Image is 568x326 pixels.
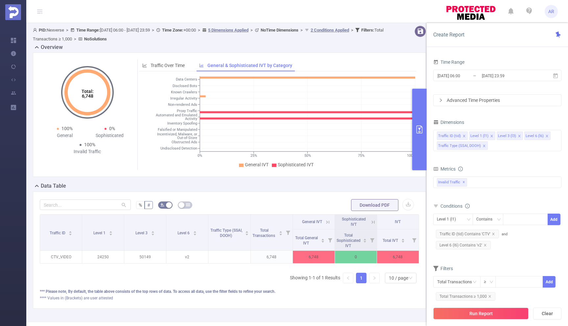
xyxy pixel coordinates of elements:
[156,113,197,118] tspan: Automated and Emulated
[489,280,493,285] i: icon: down
[172,140,197,145] tspan: Obstructed Ads
[433,266,453,271] span: Filters
[409,276,413,281] i: icon: down
[369,273,380,283] li: Next Page
[356,273,366,283] a: 1
[389,273,408,283] div: 10 / page
[484,276,491,287] div: ≥
[295,236,318,245] span: Total General IVT
[401,238,405,242] div: Sort
[545,134,549,138] i: icon: close
[170,96,198,101] tspan: Irregular Activity
[279,233,282,235] i: icon: caret-down
[321,240,324,242] i: icon: caret-down
[33,28,384,41] span: Nexverse [DATE] 06:00 - [DATE] 23:59 +00:00
[437,178,467,187] span: Invalid Traffic
[335,251,377,263] p: 0
[361,28,374,33] b: Filters :
[109,230,113,232] i: icon: caret-up
[436,230,499,238] span: Traffic ID (tid) Contains 'CTV'
[210,228,243,238] span: Traffic Type (SSAI, DOOH)
[76,28,100,33] b: Time Range:
[407,153,415,158] tspan: 100%
[458,167,463,171] i: icon: info-circle
[40,289,419,294] div: *** Please note, By default, the table above consists of the top rows of data. To access all data...
[438,132,461,140] div: Traffic ID (tid)
[139,202,142,208] span: %
[147,202,150,208] span: #
[33,28,39,32] i: icon: user
[151,230,155,232] i: icon: caret-up
[245,230,248,232] i: icon: caret-up
[87,132,132,139] div: Sophisticated
[65,148,110,155] div: Invalid Traffic
[470,132,488,140] div: Level 1 (l1)
[252,228,276,238] span: Total Transactions
[543,276,556,288] button: Add
[162,28,183,33] b: Time Zone:
[533,308,561,319] button: Clear
[469,131,495,140] li: Level 1 (l1)
[81,89,93,94] tspan: Total:
[109,126,115,131] span: 0%
[109,233,113,235] i: icon: caret-down
[278,162,314,167] span: Sophisticated IVT
[304,153,311,158] tspan: 50%
[298,28,305,33] span: >
[82,93,93,99] tspan: 6,748
[261,28,298,33] b: No Time Dimensions
[433,59,464,65] span: Time Range
[476,214,497,225] div: Contains
[185,117,198,121] tspan: Activity
[440,203,470,209] span: Conditions
[349,28,355,33] span: >
[302,220,322,224] span: General IVT
[186,203,190,207] i: icon: table
[196,28,202,33] span: >
[150,28,156,33] span: >
[279,230,283,234] div: Sort
[158,128,197,132] tspan: Falsified or Manipulated
[433,166,456,172] span: Metrics
[497,131,523,140] li: Level 3 (l3)
[337,233,361,248] span: Total Sophisticated IVT
[311,28,349,33] u: 2 Conditions Applied
[177,136,197,140] tspan: Out-of-Store
[548,5,554,18] span: AR
[433,308,529,319] button: Run Report
[245,162,269,167] span: General IVT
[518,134,521,138] i: icon: close
[160,203,164,207] i: icon: bg-colors
[465,204,470,208] i: icon: info-circle
[166,251,208,263] p: v2
[82,251,124,263] p: 24250
[367,229,377,250] i: Filter menu
[524,131,551,140] li: Level 6 (l6)
[64,28,70,33] span: >
[321,238,325,242] div: Sort
[434,95,561,106] div: icon: rightAdvanced Time Properties
[293,251,335,263] p: 6,748
[193,233,197,235] i: icon: caret-down
[436,292,495,301] span: Total Transactions ≥ 1,000
[5,4,21,20] img: Protected Media
[437,141,488,150] li: Traffic Type (SSAI, DOOH)
[42,132,87,139] div: General
[351,199,398,211] button: Download PDF
[69,230,72,232] i: icon: caret-up
[40,199,131,210] input: Search...
[467,218,471,222] i: icon: down
[199,63,204,68] i: icon: bar-chart
[124,251,166,263] p: 50149
[377,251,419,263] p: 6,748
[167,121,197,126] tspan: Inventory Spoofing
[321,238,324,240] i: icon: caret-up
[401,238,405,240] i: icon: caret-up
[526,132,544,140] div: Level 6 (l6)
[171,90,197,94] tspan: Known Crawlers
[84,36,107,41] b: No Solutions
[168,103,197,107] tspan: Non-rendered Ads
[497,218,501,222] i: icon: down
[251,251,293,263] p: 6,748
[245,230,249,234] div: Sort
